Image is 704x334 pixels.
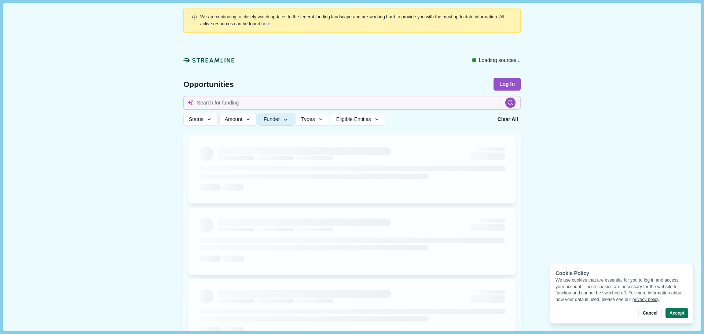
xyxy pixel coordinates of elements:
[200,14,504,26] span: We are continuing to closely watch updates to the federal funding landscape and are working hard ...
[555,277,688,303] div: We use cookies that are essential for you to log in and access your account. These cookies are ne...
[219,113,257,126] button: Amount
[331,113,385,126] button: Eligible Entities
[301,116,315,122] span: Types
[638,308,661,318] button: Cancel
[479,56,521,64] span: Loading sources...
[264,116,280,122] span: Funder
[189,116,203,122] span: Status
[225,116,242,122] span: Amount
[183,113,218,126] button: Status
[261,21,271,26] a: here
[258,113,294,126] button: Funder
[183,80,234,88] span: Opportunities
[494,78,521,91] button: Log In
[495,113,521,126] button: Clear All
[296,113,329,126] button: Types
[200,14,513,27] div: .
[665,308,688,318] button: Accept
[183,96,521,110] input: Search for funding
[555,270,589,276] span: Cookie Policy
[336,116,371,122] span: Eligible Entities
[632,297,660,302] a: privacy policy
